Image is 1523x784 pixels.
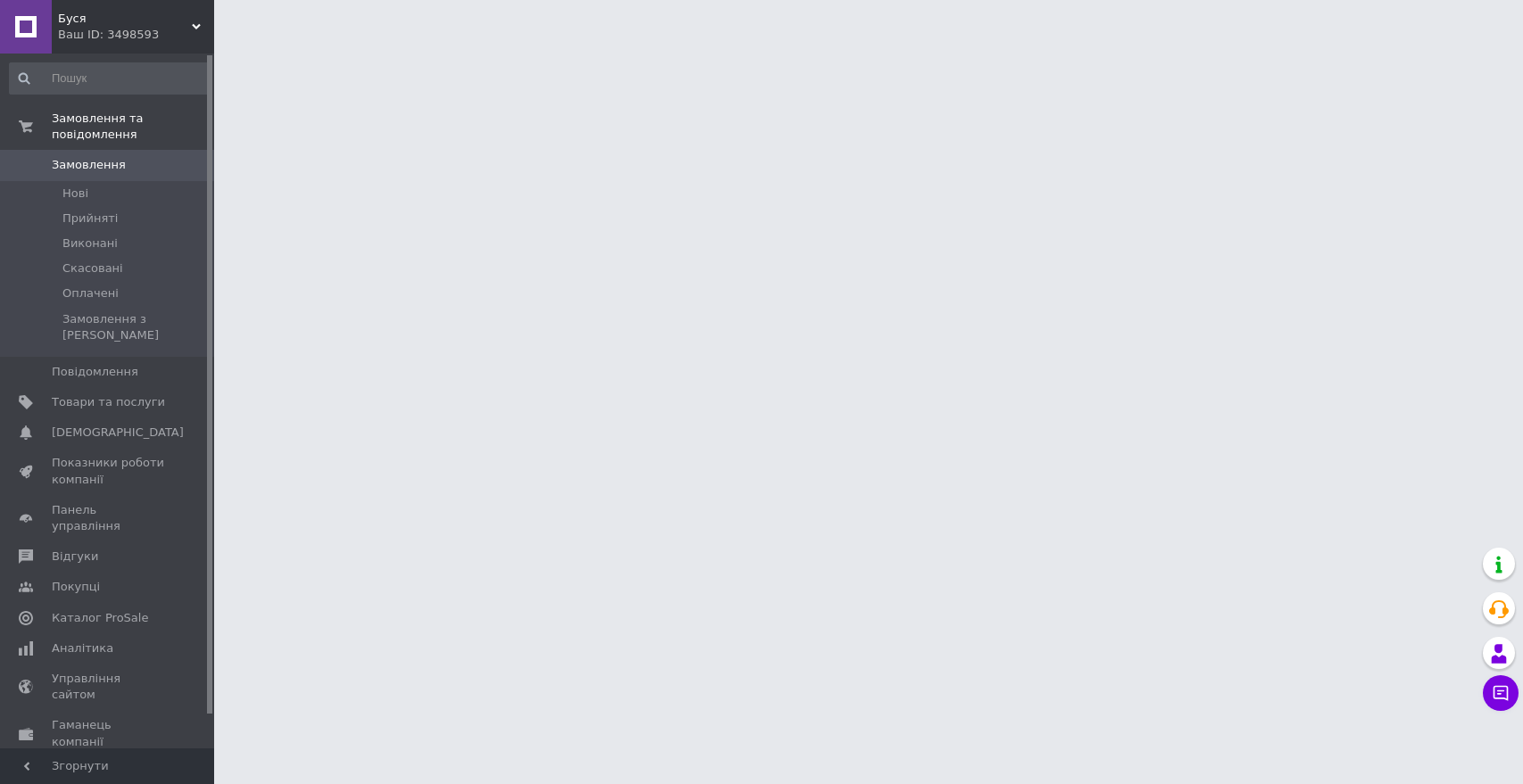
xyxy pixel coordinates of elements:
[52,671,165,703] span: Управління сайтом
[52,394,165,410] span: Товари та послуги
[52,455,165,487] span: Показники роботи компанії
[52,610,148,626] span: Каталог ProSale
[62,186,88,202] span: Нові
[58,27,214,43] div: Ваш ID: 3498593
[52,502,165,534] span: Панель управління
[1483,675,1519,711] button: Чат з покупцем
[52,111,214,143] span: Замовлення та повідомлення
[62,260,123,276] span: Скасовані
[52,157,126,173] span: Замовлення
[52,549,98,565] span: Відгуки
[9,62,210,95] input: Пошук
[52,717,165,749] span: Гаманець компанії
[62,210,118,227] span: Прийняті
[52,579,100,595] span: Покупці
[58,11,192,27] span: Буся
[62,311,208,343] span: Замовлення з [PERSON_NAME]
[62,285,119,301] span: Оплачені
[52,425,184,441] span: [DEMOGRAPHIC_DATA]
[52,364,138,380] span: Повідомлення
[52,640,113,656] span: Аналітика
[62,235,118,252] span: Виконані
